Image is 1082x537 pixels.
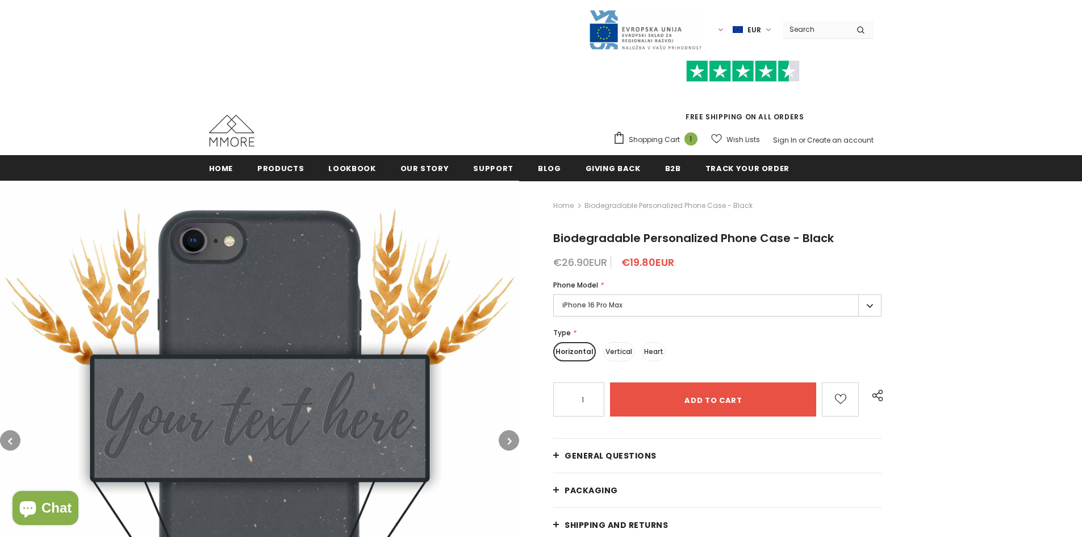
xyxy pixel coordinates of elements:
inbox-online-store-chat: Shopify online store chat [9,491,82,528]
span: EUR [747,24,761,36]
a: Wish Lists [711,130,760,149]
a: support [473,155,513,181]
a: Giving back [586,155,641,181]
a: Lookbook [328,155,375,181]
a: Shopping Cart 1 [613,131,703,148]
span: Type [553,328,571,338]
a: Home [209,155,233,181]
span: Biodegradable Personalized Phone Case - Black [553,230,834,246]
span: General Questions [565,450,657,461]
img: Javni Razpis [588,9,702,51]
label: Vertical [603,342,634,361]
span: €26.90EUR [553,255,607,269]
iframe: Customer reviews powered by Trustpilot [613,82,874,111]
a: Products [257,155,304,181]
span: Shipping and returns [565,519,668,531]
span: Shopping Cart [629,134,680,145]
span: Phone Model [553,280,598,290]
span: Our Story [400,163,449,174]
span: Wish Lists [726,134,760,145]
img: MMORE Cases [209,115,254,147]
a: Sign In [773,135,797,145]
a: General Questions [553,439,882,473]
a: Track your order [705,155,789,181]
span: Lookbook [328,163,375,174]
input: Add to cart [610,382,816,417]
a: Create an account [807,135,874,145]
a: B2B [665,155,681,181]
span: Track your order [705,163,789,174]
a: Our Story [400,155,449,181]
span: Blog [538,163,561,174]
input: Search Site [783,21,848,38]
a: PACKAGING [553,473,882,507]
label: Heart [642,342,666,361]
span: 1 [684,132,697,145]
a: Blog [538,155,561,181]
img: Trust Pilot Stars [686,60,800,82]
span: Products [257,163,304,174]
span: B2B [665,163,681,174]
a: Javni Razpis [588,24,702,34]
label: Horizontal [553,342,596,361]
span: Home [209,163,233,174]
label: iPhone 16 Pro Max [553,294,882,317]
span: PACKAGING [565,485,618,496]
span: Biodegradable Personalized Phone Case - Black [584,199,753,213]
span: FREE SHIPPING ON ALL ORDERS [613,65,874,122]
span: support [473,163,513,174]
span: or [799,135,805,145]
span: €19.80EUR [621,255,674,269]
a: Home [553,199,574,213]
span: Giving back [586,163,641,174]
